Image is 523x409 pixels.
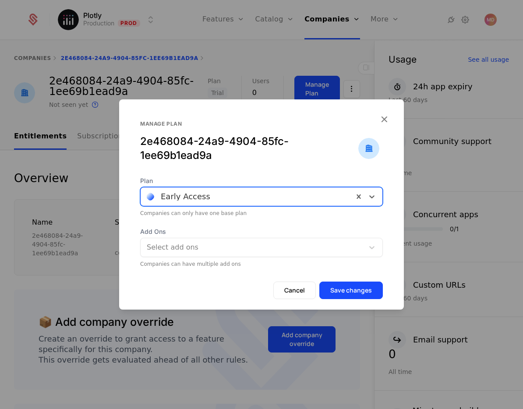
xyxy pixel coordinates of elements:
[140,210,383,217] div: Companies can only have one base plan
[273,282,316,299] button: Cancel
[140,261,383,268] div: Companies can have multiple add ons
[140,120,358,127] div: Manage plan
[140,134,358,162] div: 2e468084-24a9-4904-85fc-1ee69b1ead9a
[140,176,383,185] span: Plan
[140,227,383,236] span: Add Ons
[319,282,383,299] button: Save changes
[358,138,379,159] img: 2e468084-24a9-4904-85fc-1ee69b1ead9a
